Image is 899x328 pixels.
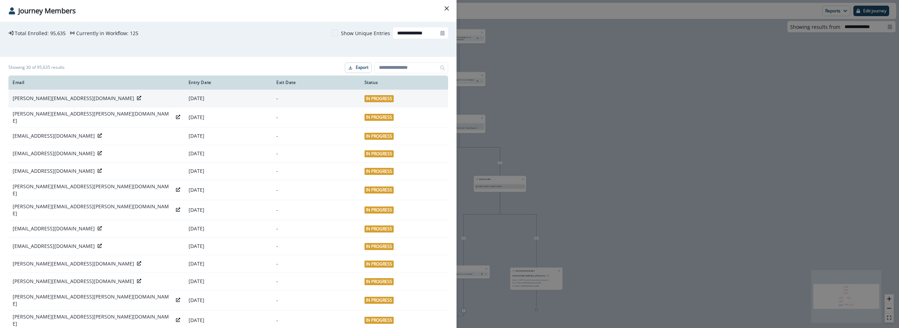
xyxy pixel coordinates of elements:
p: - [276,225,356,232]
p: - [276,132,356,139]
span: In Progress [365,186,394,193]
span: In Progress [365,206,394,214]
p: - [276,317,356,324]
p: [DATE] [189,225,268,232]
p: [DATE] [189,186,268,193]
span: In Progress [365,297,394,304]
span: In Progress [365,114,394,121]
p: [EMAIL_ADDRESS][DOMAIN_NAME] [13,225,95,232]
p: [EMAIL_ADDRESS][DOMAIN_NAME] [13,168,95,175]
h1: Showing 30 of 95,635 results [8,65,65,70]
span: In Progress [365,150,394,157]
p: - [276,243,356,250]
div: Status [365,80,444,85]
p: Show Unique Entries [341,29,390,37]
p: [PERSON_NAME][EMAIL_ADDRESS][DOMAIN_NAME] [13,260,134,267]
p: Journey Members [18,6,76,16]
p: [DATE] [189,95,268,102]
p: Export [356,65,368,70]
p: [PERSON_NAME][EMAIL_ADDRESS][DOMAIN_NAME] [13,278,134,285]
button: Close [441,3,452,14]
p: [DATE] [189,260,268,267]
p: [EMAIL_ADDRESS][DOMAIN_NAME] [13,150,95,157]
p: [PERSON_NAME][EMAIL_ADDRESS][DOMAIN_NAME] [13,95,134,102]
p: 95,635 [50,29,66,37]
span: In Progress [365,168,394,175]
p: Total Enrolled: [15,29,49,37]
p: [DATE] [189,278,268,285]
p: - [276,168,356,175]
p: [DATE] [189,168,268,175]
p: - [276,186,356,193]
div: Entry Date [189,80,268,85]
p: [DATE] [189,132,268,139]
p: [PERSON_NAME][EMAIL_ADDRESS][PERSON_NAME][DOMAIN_NAME] [13,293,173,307]
span: In Progress [365,317,394,324]
span: In Progress [365,243,394,250]
p: [PERSON_NAME][EMAIL_ADDRESS][PERSON_NAME][DOMAIN_NAME] [13,313,173,327]
p: 125 [130,29,138,37]
p: [PERSON_NAME][EMAIL_ADDRESS][PERSON_NAME][DOMAIN_NAME] [13,183,173,197]
div: Email [13,80,180,85]
div: Exit Date [276,80,356,85]
span: In Progress [365,95,394,102]
button: Export [345,63,372,73]
p: - [276,150,356,157]
p: [PERSON_NAME][EMAIL_ADDRESS][PERSON_NAME][DOMAIN_NAME] [13,203,173,217]
p: - [276,260,356,267]
p: [PERSON_NAME][EMAIL_ADDRESS][PERSON_NAME][DOMAIN_NAME] [13,110,173,124]
p: - [276,95,356,102]
p: [DATE] [189,114,268,121]
p: - [276,278,356,285]
span: In Progress [365,261,394,268]
p: [DATE] [189,150,268,157]
p: - [276,206,356,214]
p: [DATE] [189,317,268,324]
p: [DATE] [189,297,268,304]
p: [EMAIL_ADDRESS][DOMAIN_NAME] [13,132,95,139]
p: Currently in Workflow: [76,29,129,37]
span: In Progress [365,278,394,285]
p: - [276,114,356,121]
p: [DATE] [189,243,268,250]
span: In Progress [365,225,394,232]
p: [EMAIL_ADDRESS][DOMAIN_NAME] [13,243,95,250]
p: [DATE] [189,206,268,214]
p: - [276,297,356,304]
span: In Progress [365,133,394,140]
